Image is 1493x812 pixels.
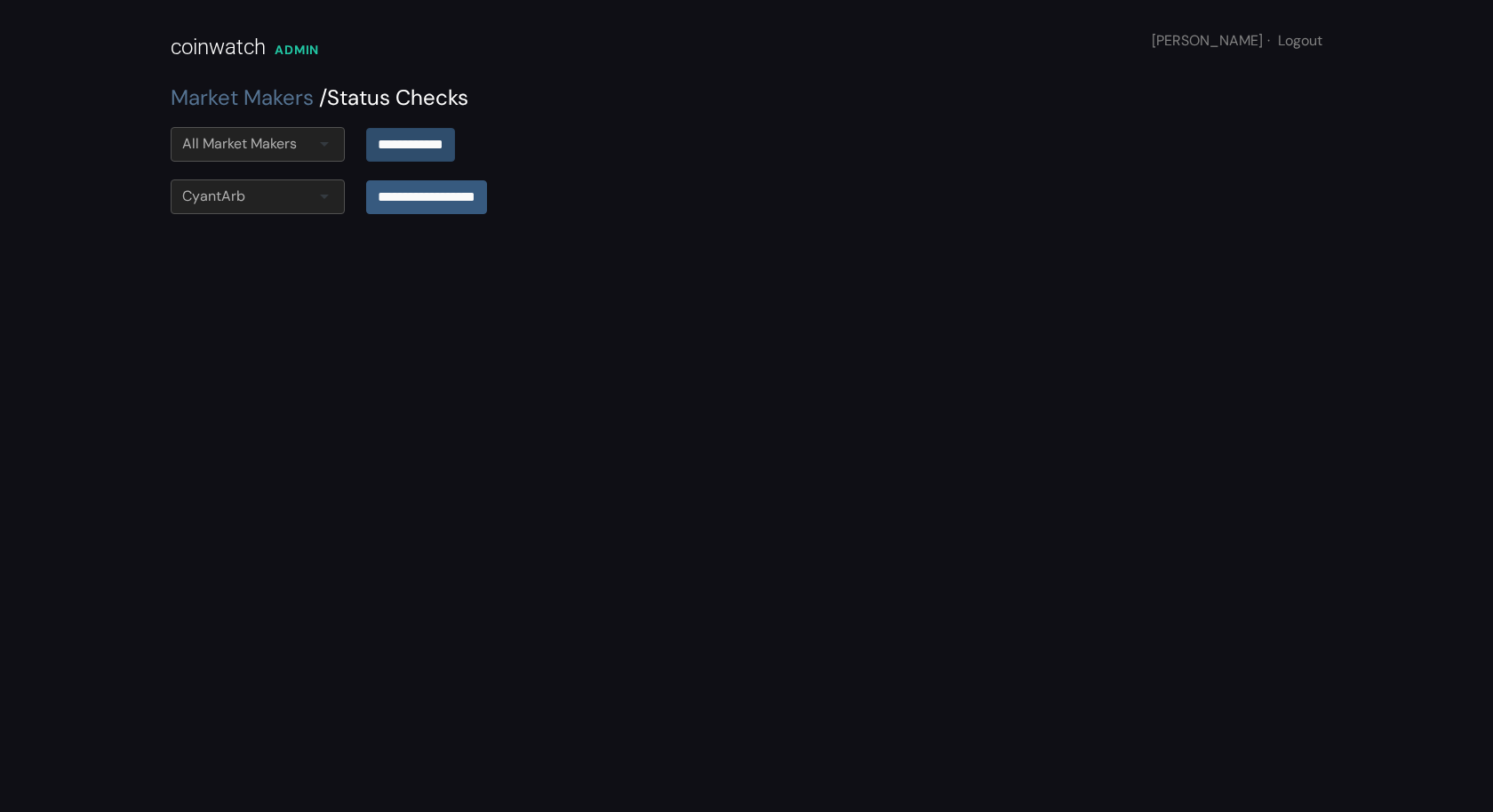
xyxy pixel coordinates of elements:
[319,84,327,111] span: /
[171,82,1322,114] div: Status Checks
[1267,31,1270,50] span: ·
[171,31,266,63] div: coinwatch
[182,133,297,155] div: All Market Makers
[1152,30,1322,52] div: [PERSON_NAME]
[171,84,314,111] a: Market Makers
[275,41,319,60] div: ADMIN
[1278,31,1322,50] a: Logout
[182,186,245,207] div: CyantArb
